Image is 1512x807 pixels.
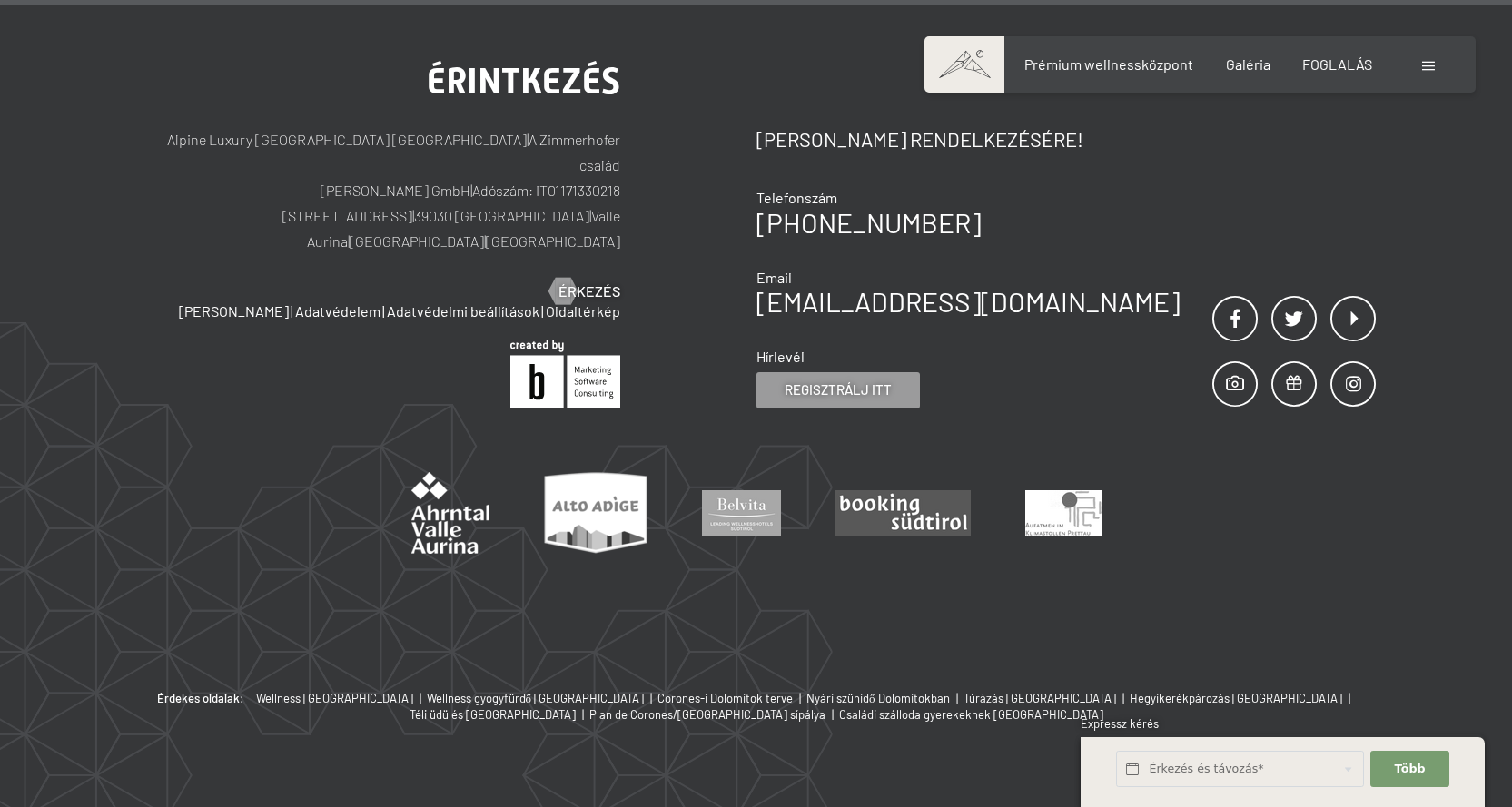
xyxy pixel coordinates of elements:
[484,232,486,250] font: |
[756,285,1180,318] font: [EMAIL_ADDRESS][DOMAIN_NAME]
[307,207,620,250] font: Valle Aurina
[414,207,589,224] font: 39030 [GEOGRAPHIC_DATA]
[179,302,289,320] a: [PERSON_NAME]
[756,206,981,239] a: [PHONE_NUMBER]
[549,281,620,301] a: Érkezés
[382,302,385,320] font: |
[410,706,589,723] a: Téli üdülés [GEOGRAPHIC_DATA] |
[256,690,427,706] a: Wellness [GEOGRAPHIC_DATA] |
[1130,690,1356,706] a: Hegyikerékpározás [GEOGRAPHIC_DATA] |
[1122,691,1124,705] font: |
[589,207,591,224] font: |
[756,285,1180,318] a: [EMAIL_ADDRESS][DOMAIN_NAME]​​
[282,207,412,224] font: [STREET_ADDRESS]
[510,340,620,408] img: Brandnamic GmbH | Vezető vendéglátóipari megoldások
[1024,55,1193,73] a: Prémium wellnessközpont
[756,127,1083,151] font: [PERSON_NAME] rendelkezésére!
[321,182,470,199] font: [PERSON_NAME] GmbH
[291,302,293,320] font: |
[348,232,350,250] font: |
[427,60,620,103] font: Érintkezés
[472,182,620,199] font: Adószám: IT01171330218
[964,690,1130,706] a: Túrázás [GEOGRAPHIC_DATA] |
[387,302,539,320] a: Adatvédelmi beállítások
[1226,55,1270,73] a: Galéria
[412,207,414,224] font: |
[1130,691,1342,705] font: Hegyikerékpározás [GEOGRAPHIC_DATA]
[295,302,380,320] a: Adatvédelem
[799,691,801,705] font: |
[427,691,645,705] font: Wellness gyógyfürdő [GEOGRAPHIC_DATA]
[839,706,1103,723] a: Családi szálloda gyerekeknek [GEOGRAPHIC_DATA]
[657,691,793,705] font: Corones-i Dolomitok terve
[558,282,620,300] font: Érkezés
[420,691,421,705] font: |
[157,691,244,705] font: Érdekes oldalak:
[1302,55,1372,73] a: FOGLALÁS
[427,690,658,706] a: Wellness gyógyfürdő [GEOGRAPHIC_DATA] |
[486,232,620,250] font: [GEOGRAPHIC_DATA]
[527,131,529,148] font: |
[1349,691,1350,705] font: |
[167,131,527,148] font: Alpine Luxury [GEOGRAPHIC_DATA] [GEOGRAPHIC_DATA]
[832,707,834,722] font: |
[470,182,472,199] font: |
[1370,751,1448,788] button: Több
[756,348,805,365] font: Hírlevél
[589,706,839,723] a: Plan de Corones/[GEOGRAPHIC_DATA] sípálya |
[756,269,792,286] font: Email
[589,707,825,722] font: Plan de Corones/[GEOGRAPHIC_DATA] sípálya
[529,131,620,173] font: A Zimmerhofer család
[410,707,576,722] font: Téli üdülés [GEOGRAPHIC_DATA]
[541,302,544,320] font: |
[546,302,620,320] a: Oldaltérkép
[256,691,413,705] font: Wellness [GEOGRAPHIC_DATA]
[350,232,484,250] font: [GEOGRAPHIC_DATA]
[785,381,892,398] font: Regisztrálj itt
[964,691,1116,705] font: Túrázás [GEOGRAPHIC_DATA]
[839,707,1103,722] font: Családi szálloda gyerekeknek [GEOGRAPHIC_DATA]
[806,691,950,705] font: Nyári szünidő Dolomitokban
[1081,716,1159,731] font: Expressz kérés
[582,707,584,722] font: |
[756,189,837,206] font: Telefonszám
[806,690,964,706] a: Nyári szünidő Dolomitokban |
[657,690,806,706] a: Corones-i Dolomitok terve |
[650,691,652,705] font: |
[956,691,958,705] font: |
[1394,762,1425,775] font: Több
